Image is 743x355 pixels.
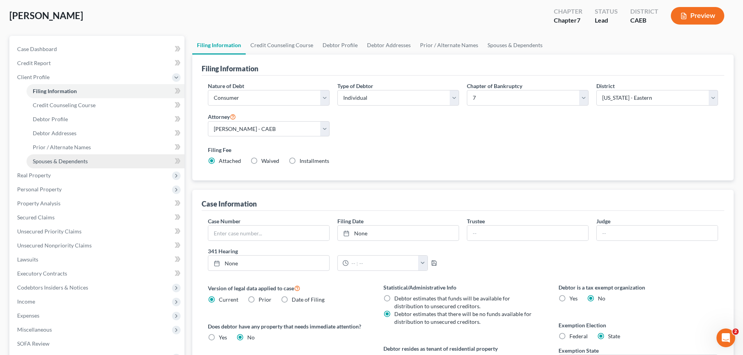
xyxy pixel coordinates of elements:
span: Yes [219,334,227,341]
span: SOFA Review [17,340,50,347]
label: 341 Hearing [204,247,463,255]
span: Credit Report [17,60,51,66]
a: Prior / Alternate Names [27,140,184,154]
span: Secured Claims [17,214,55,221]
span: Case Dashboard [17,46,57,52]
a: Executory Contracts [11,267,184,281]
label: Exemption State [559,346,599,355]
div: Lead [595,16,618,25]
label: Filing Fee [208,146,718,154]
span: Executory Contracts [17,270,67,277]
span: Property Analysis [17,200,60,207]
a: Credit Report [11,56,184,70]
span: Debtor Profile [33,116,68,122]
span: Installments [300,157,329,164]
span: Prior [259,296,271,303]
span: Real Property [17,172,51,178]
span: Expenses [17,312,39,319]
a: Case Dashboard [11,42,184,56]
span: Unsecured Nonpriority Claims [17,242,92,249]
a: Filing Information [192,36,246,55]
span: Debtor estimates that funds will be available for distribution to unsecured creditors. [394,295,510,309]
label: Debtor is a tax exempt organization [559,283,718,291]
span: Client Profile [17,74,50,80]
span: Lawsuits [17,256,38,263]
span: Waived [261,157,279,164]
span: Spouses & Dependents [33,158,88,164]
span: Prior / Alternate Names [33,144,91,150]
label: Filing Date [337,217,364,225]
input: -- [467,226,588,240]
label: Statistical/Administrative Info [383,283,543,291]
a: None [208,256,329,270]
iframe: Intercom live chat [716,329,735,347]
a: Spouses & Dependents [27,154,184,168]
label: Exemption Election [559,321,718,329]
div: Chapter [554,16,582,25]
label: Nature of Debt [208,82,244,90]
a: Unsecured Priority Claims [11,224,184,238]
div: Case Information [202,199,257,208]
label: Type of Debtor [337,82,373,90]
a: Debtor Profile [27,112,184,126]
span: No [598,295,605,302]
a: Debtor Profile [318,36,362,55]
span: Debtor estimates that there will be no funds available for distribution to unsecured creditors. [394,311,532,325]
a: Credit Counseling Course [27,98,184,112]
a: Debtor Addresses [27,126,184,140]
span: No [247,334,255,341]
input: Enter case number... [208,226,329,240]
input: -- : -- [349,256,418,270]
a: Secured Claims [11,210,184,224]
span: State [608,333,620,339]
span: Current [219,296,238,303]
label: Debtor resides as tenant of residential property [383,344,543,353]
div: Filing Information [202,64,258,73]
span: Filing Information [33,88,77,94]
a: Debtor Addresses [362,36,415,55]
span: Codebtors Insiders & Notices [17,284,88,291]
span: Attached [219,157,241,164]
a: Prior / Alternate Names [415,36,483,55]
a: Property Analysis [11,196,184,210]
input: -- [597,226,718,240]
a: SOFA Review [11,337,184,351]
span: 7 [577,16,580,24]
a: Lawsuits [11,253,184,267]
span: 2 [732,329,739,335]
label: Trustee [467,217,485,225]
a: None [338,226,459,240]
span: Unsecured Priority Claims [17,228,82,235]
span: [PERSON_NAME] [9,10,83,21]
label: Judge [596,217,610,225]
div: District [630,7,658,16]
span: Debtor Addresses [33,130,76,136]
a: Spouses & Dependents [483,36,547,55]
span: Personal Property [17,186,62,193]
label: District [596,82,615,90]
label: Case Number [208,217,241,225]
label: Version of legal data applied to case [208,283,367,293]
span: Yes [569,295,578,302]
label: Attorney [208,112,236,121]
span: Income [17,298,35,305]
div: Status [595,7,618,16]
span: Federal [569,333,588,339]
button: Preview [671,7,724,25]
span: Miscellaneous [17,326,52,333]
span: Credit Counseling Course [33,102,96,108]
div: CAEB [630,16,658,25]
a: Filing Information [27,84,184,98]
a: Credit Counseling Course [246,36,318,55]
div: Chapter [554,7,582,16]
label: Does debtor have any property that needs immediate attention? [208,322,367,330]
a: Unsecured Nonpriority Claims [11,238,184,253]
span: Date of Filing [292,296,325,303]
label: Chapter of Bankruptcy [467,82,522,90]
